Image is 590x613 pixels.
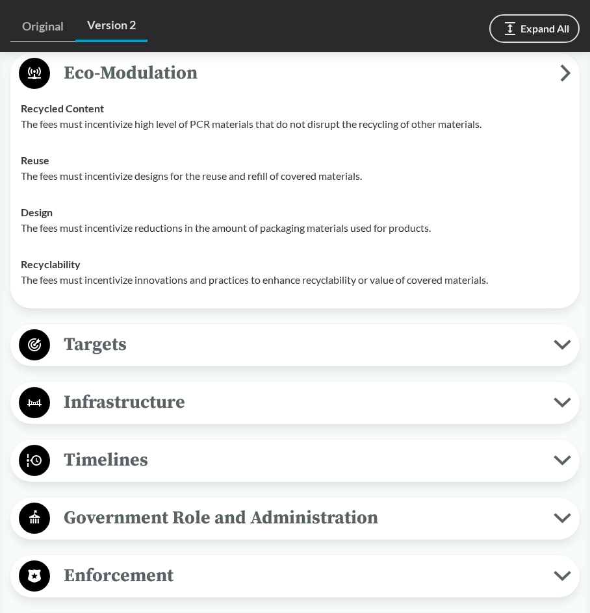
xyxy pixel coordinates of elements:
p: The fees must incentivize reductions in the amount of packaging materials used for products. [21,220,569,236]
button: Government Role and Administration [15,502,575,535]
strong: Recycled Content [21,102,104,114]
span: Eco-Modulation [50,58,560,88]
p: The fees must incentivize innovations and practices to enhance recyclability or value of covered ... [21,272,569,288]
strong: Recyclability [21,258,81,270]
span: Enforcement [50,561,554,590]
span: Timelines [50,445,554,475]
strong: Design [21,206,53,218]
a: Original [10,12,75,42]
button: Timelines [15,444,575,477]
a: Version 2 [75,10,147,42]
span: Infrastructure [50,388,554,417]
p: The fees must incentivize designs for the reuse and refill of covered materials. [21,168,569,184]
span: Government Role and Administration [50,503,554,532]
p: The fees must incentivize high level of PCR materials that do not disrupt the recycling of other ... [21,116,569,132]
button: Expand All [489,14,580,43]
button: Targets [15,329,575,362]
span: Targets [50,330,554,359]
button: Eco-Modulation [15,57,575,90]
strong: Reuse [21,154,49,166]
button: Infrastructure [15,386,575,419]
button: Enforcement [15,560,575,593]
